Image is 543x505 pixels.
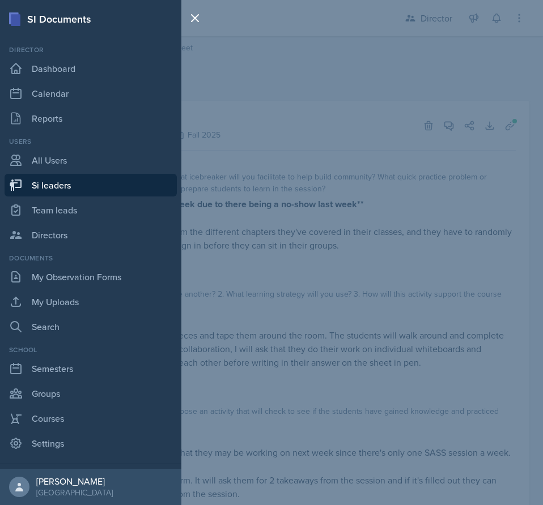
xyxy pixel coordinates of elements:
[5,266,177,288] a: My Observation Forms
[5,407,177,430] a: Courses
[5,199,177,221] a: Team leads
[5,57,177,80] a: Dashboard
[5,174,177,196] a: Si leaders
[5,290,177,313] a: My Uploads
[36,476,113,487] div: [PERSON_NAME]
[5,432,177,455] a: Settings
[5,224,177,246] a: Directors
[5,253,177,263] div: Documents
[5,149,177,172] a: All Users
[5,345,177,355] div: School
[5,45,177,55] div: Director
[36,487,113,498] div: [GEOGRAPHIC_DATA]
[5,315,177,338] a: Search
[5,382,177,405] a: Groups
[5,82,177,105] a: Calendar
[5,136,177,147] div: Users
[5,107,177,130] a: Reports
[5,357,177,380] a: Semesters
